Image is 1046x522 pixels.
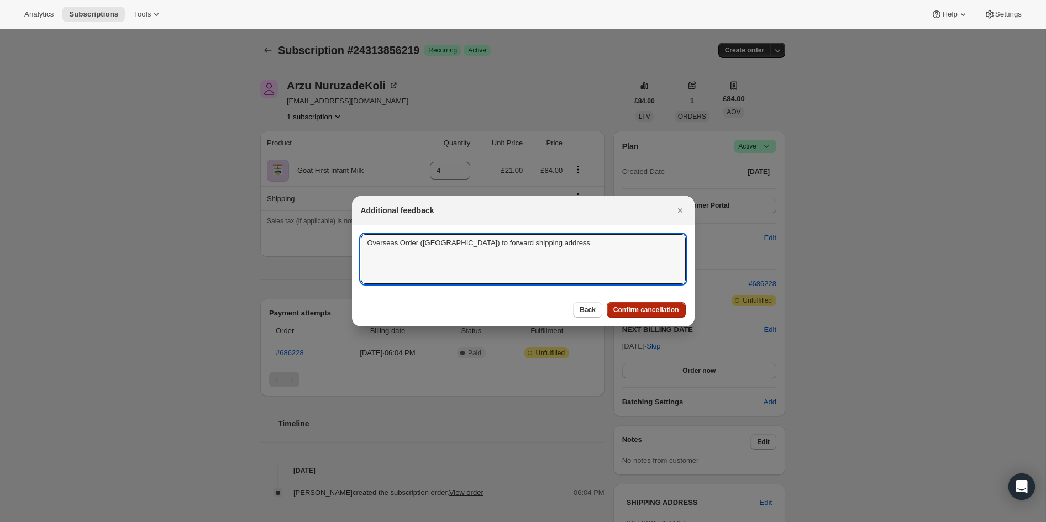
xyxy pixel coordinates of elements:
[18,7,60,22] button: Analytics
[127,7,169,22] button: Tools
[924,7,975,22] button: Help
[942,10,957,19] span: Help
[134,10,151,19] span: Tools
[580,305,596,314] span: Back
[69,10,118,19] span: Subscriptions
[672,203,688,218] button: Close
[361,205,434,216] h2: Additional feedback
[613,305,679,314] span: Confirm cancellation
[977,7,1028,22] button: Settings
[361,234,686,284] textarea: Overseas Order ([GEOGRAPHIC_DATA]) to forward shipping address
[1008,473,1035,500] div: Open Intercom Messenger
[573,302,602,318] button: Back
[62,7,125,22] button: Subscriptions
[995,10,1022,19] span: Settings
[24,10,54,19] span: Analytics
[607,302,686,318] button: Confirm cancellation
